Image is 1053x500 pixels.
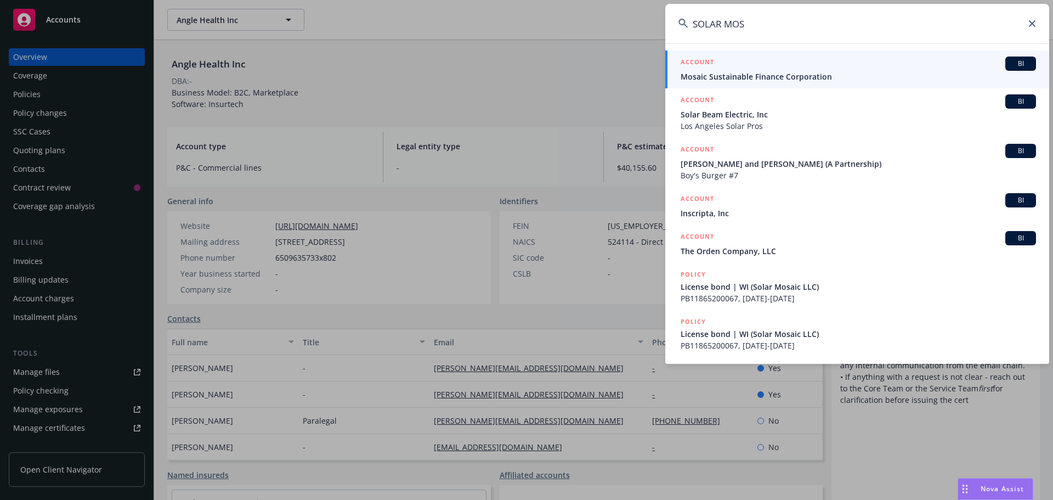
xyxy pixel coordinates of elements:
span: BI [1010,97,1032,106]
a: POLICYLicense bond | WI (Solar Mosaic LLC)PB11865200067, [DATE]-[DATE] [665,310,1049,357]
div: Drag to move [958,479,972,499]
span: BI [1010,233,1032,243]
span: PB11865200067, [DATE]-[DATE] [681,340,1036,351]
h5: ACCOUNT [681,231,714,244]
span: Inscripta, Inc [681,207,1036,219]
span: Los Angeles Solar Pros [681,120,1036,132]
span: License bond | WI (Solar Mosaic LLC) [681,281,1036,293]
span: [PERSON_NAME] and [PERSON_NAME] (A Partnership) [681,158,1036,170]
span: Boy's Burger #7 [681,170,1036,181]
span: License bond | WI (Solar Mosaic LLC) [681,328,1036,340]
button: Nova Assist [958,478,1033,500]
span: PB11865200067, [DATE]-[DATE] [681,293,1036,304]
span: BI [1010,195,1032,205]
h5: ACCOUNT [681,94,714,108]
h5: ACCOUNT [681,193,714,206]
span: BI [1010,59,1032,69]
h5: ACCOUNT [681,144,714,157]
span: BI [1010,146,1032,156]
a: ACCOUNTBISolar Beam Electric, IncLos Angeles Solar Pros [665,88,1049,138]
span: Nova Assist [981,484,1024,493]
a: ACCOUNTBIInscripta, Inc [665,187,1049,225]
h5: ACCOUNT [681,57,714,70]
h5: POLICY [681,269,706,280]
a: ACCOUNTBIThe Orden Company, LLC [665,225,1049,263]
input: Search... [665,4,1049,43]
span: The Orden Company, LLC [681,245,1036,257]
a: ACCOUNTBI[PERSON_NAME] and [PERSON_NAME] (A Partnership)Boy's Burger #7 [665,138,1049,187]
span: Solar Beam Electric, Inc [681,109,1036,120]
a: ACCOUNTBIMosaic Sustainable Finance Corporation [665,50,1049,88]
span: Mosaic Sustainable Finance Corporation [681,71,1036,82]
h5: POLICY [681,316,706,327]
a: POLICYLicense bond | WI (Solar Mosaic LLC)PB11865200067, [DATE]-[DATE] [665,263,1049,310]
